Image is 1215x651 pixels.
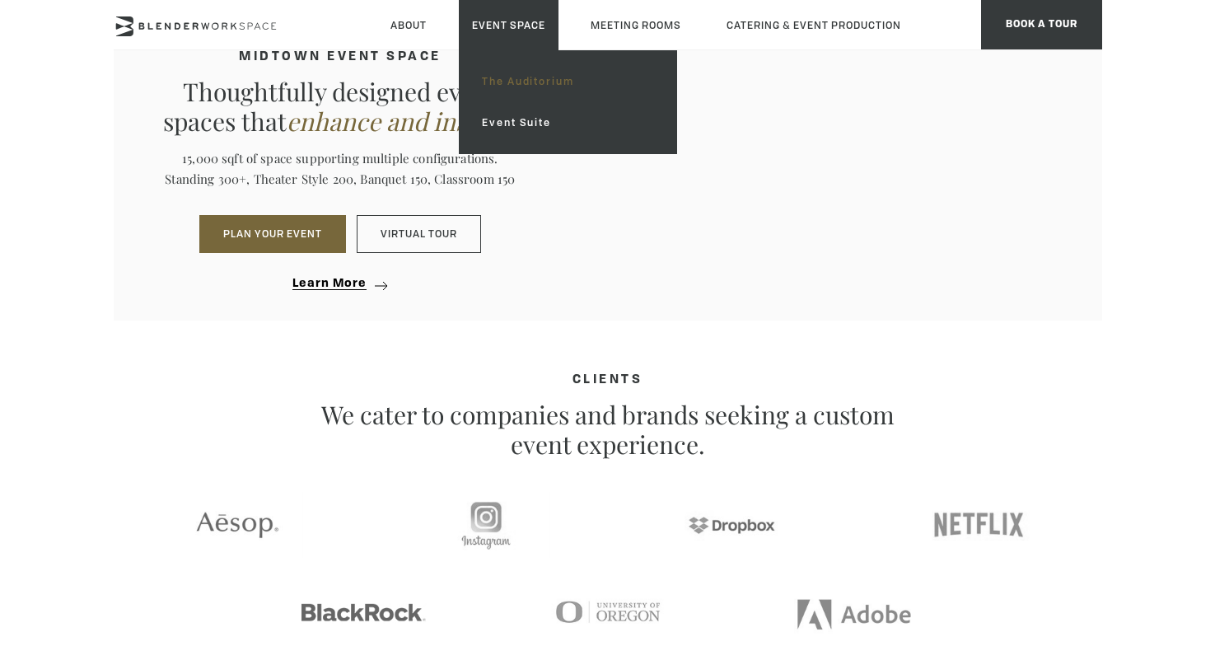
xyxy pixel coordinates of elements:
img: Aesop [138,492,336,558]
a: Virtual Tour [357,215,481,253]
a: Event Suite [469,102,666,143]
a: Learn more about corporate event space midtown venue [292,278,387,289]
h4: CLIENTS [114,373,1102,387]
p: 15,000 sqft of space supporting multiple configurations. Standing 300+, Theater Style 200, Banque... [153,148,528,190]
a: The Auditorium [469,61,666,102]
h4: MIDTOWN EVENT SPACE [153,50,528,64]
span: Learn More [292,278,367,290]
button: PLAN YOUR EVENT [199,215,346,253]
iframe: Chat Widget [918,440,1215,651]
p: Thoughtfully designed event spaces that [153,77,528,136]
p: We cater to companies and brands seeking a custom event experience. [320,400,896,459]
em: enhance and inspire. [287,105,516,138]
